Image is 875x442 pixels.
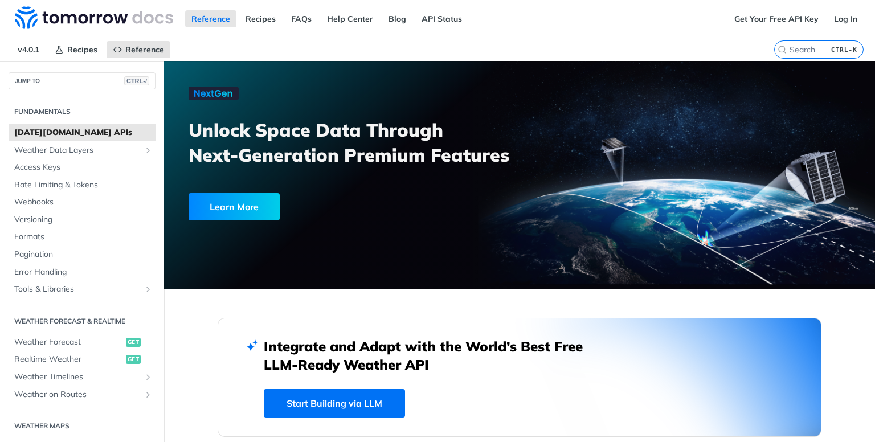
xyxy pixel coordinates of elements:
button: Show subpages for Weather Data Layers [144,146,153,155]
button: JUMP TOCTRL-/ [9,72,156,89]
button: Show subpages for Tools & Libraries [144,285,153,294]
a: Formats [9,228,156,245]
span: Weather on Routes [14,389,141,400]
a: Weather Forecastget [9,334,156,351]
span: Recipes [67,44,97,55]
a: Weather on RoutesShow subpages for Weather on Routes [9,386,156,403]
span: [DATE][DOMAIN_NAME] APIs [14,127,153,138]
a: Realtime Weatherget [9,351,156,368]
span: Webhooks [14,197,153,208]
span: Error Handling [14,267,153,278]
a: Learn More [189,193,463,220]
a: [DATE][DOMAIN_NAME] APIs [9,124,156,141]
a: API Status [415,10,468,27]
a: FAQs [285,10,318,27]
h3: Unlock Space Data Through Next-Generation Premium Features [189,117,532,167]
span: Weather Data Layers [14,145,141,156]
button: Show subpages for Weather on Routes [144,390,153,399]
span: Realtime Weather [14,354,123,365]
span: Versioning [14,214,153,226]
svg: Search [778,45,787,54]
a: Access Keys [9,159,156,176]
span: Access Keys [14,162,153,173]
a: Tools & LibrariesShow subpages for Tools & Libraries [9,281,156,298]
span: Rate Limiting & Tokens [14,179,153,191]
h2: Weather Maps [9,421,156,431]
span: Formats [14,231,153,243]
h2: Fundamentals [9,107,156,117]
a: Recipes [48,41,104,58]
a: Start Building via LLM [264,389,405,418]
a: Weather TimelinesShow subpages for Weather Timelines [9,369,156,386]
span: Reference [125,44,164,55]
span: Weather Forecast [14,337,123,348]
img: NextGen [189,87,239,100]
span: Tools & Libraries [14,284,141,295]
span: Weather Timelines [14,371,141,383]
a: Error Handling [9,264,156,281]
a: Versioning [9,211,156,228]
a: Help Center [321,10,379,27]
span: get [126,338,141,347]
a: Recipes [239,10,282,27]
span: Pagination [14,249,153,260]
div: Learn More [189,193,280,220]
a: Reference [107,41,170,58]
a: Reference [185,10,236,27]
img: Tomorrow.io Weather API Docs [15,6,173,29]
h2: Integrate and Adapt with the World’s Best Free LLM-Ready Weather API [264,337,600,374]
span: v4.0.1 [11,41,46,58]
a: Pagination [9,246,156,263]
a: Rate Limiting & Tokens [9,177,156,194]
a: Weather Data LayersShow subpages for Weather Data Layers [9,142,156,159]
h2: Weather Forecast & realtime [9,316,156,326]
span: CTRL-/ [124,76,149,85]
span: get [126,355,141,364]
kbd: CTRL-K [828,44,860,55]
a: Log In [828,10,864,27]
button: Show subpages for Weather Timelines [144,373,153,382]
a: Get Your Free API Key [728,10,825,27]
a: Webhooks [9,194,156,211]
a: Blog [382,10,412,27]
